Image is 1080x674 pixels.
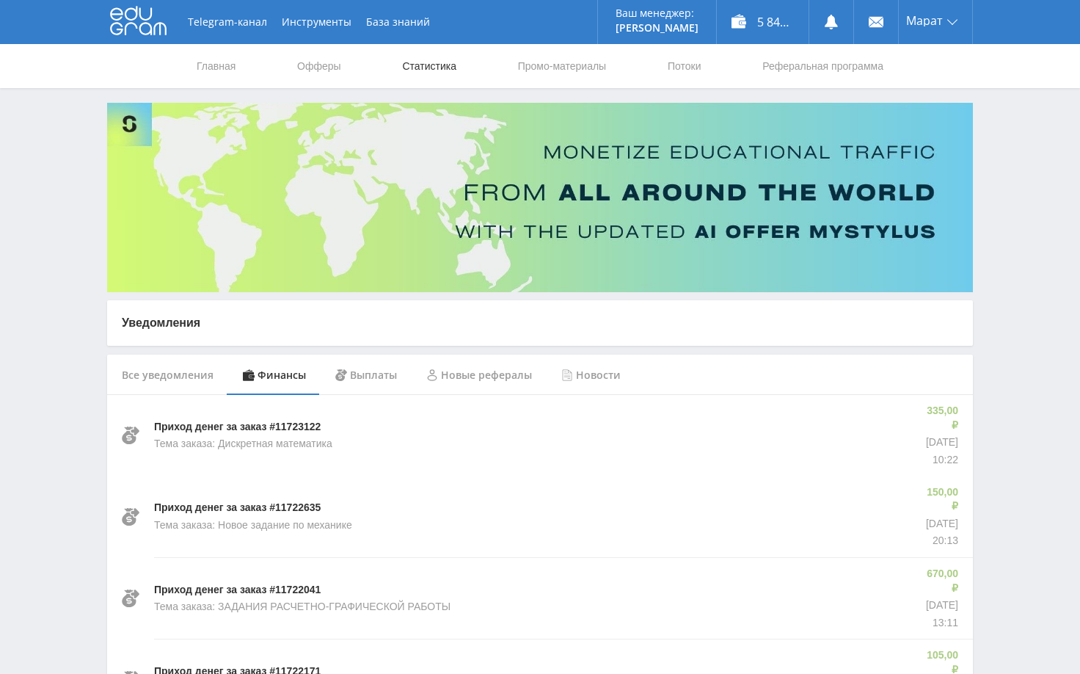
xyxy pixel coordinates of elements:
p: Тема заказа: Дискретная математика [154,437,332,452]
p: Приход денег за заказ #11722041 [154,583,321,598]
div: Выплаты [321,355,412,396]
p: 670,00 ₽ [922,567,958,595]
img: Banner [107,103,973,292]
p: 150,00 ₽ [922,485,958,514]
p: [DATE] [922,517,958,532]
p: Приход денег за заказ #11722635 [154,501,321,515]
a: Промо-материалы [517,44,607,88]
a: Потоки [666,44,703,88]
p: Тема заказа: Новое задание по механике [154,518,352,533]
p: Тема заказа: ЗАДАНИЯ РАСЧЕТНО-ГРАФИЧЕСКОЙ РАБОТЫ [154,600,450,615]
p: 335,00 ₽ [922,404,958,432]
div: Новые рефералы [412,355,547,396]
p: Уведомления [122,315,958,331]
a: Статистика [401,44,458,88]
div: Все уведомления [107,355,228,396]
a: Офферы [296,44,343,88]
p: [PERSON_NAME] [616,22,698,34]
p: 10:22 [922,453,958,468]
p: Ваш менеджер: [616,7,698,19]
p: Приход денег за заказ #11723122 [154,420,321,435]
div: Финансы [228,355,321,396]
p: 13:11 [922,616,958,631]
p: [DATE] [922,598,958,613]
a: Реферальная программа [761,44,885,88]
span: Марат [906,15,943,26]
p: 20:13 [922,534,958,548]
p: [DATE] [922,435,958,450]
div: Новости [547,355,635,396]
a: Главная [195,44,237,88]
